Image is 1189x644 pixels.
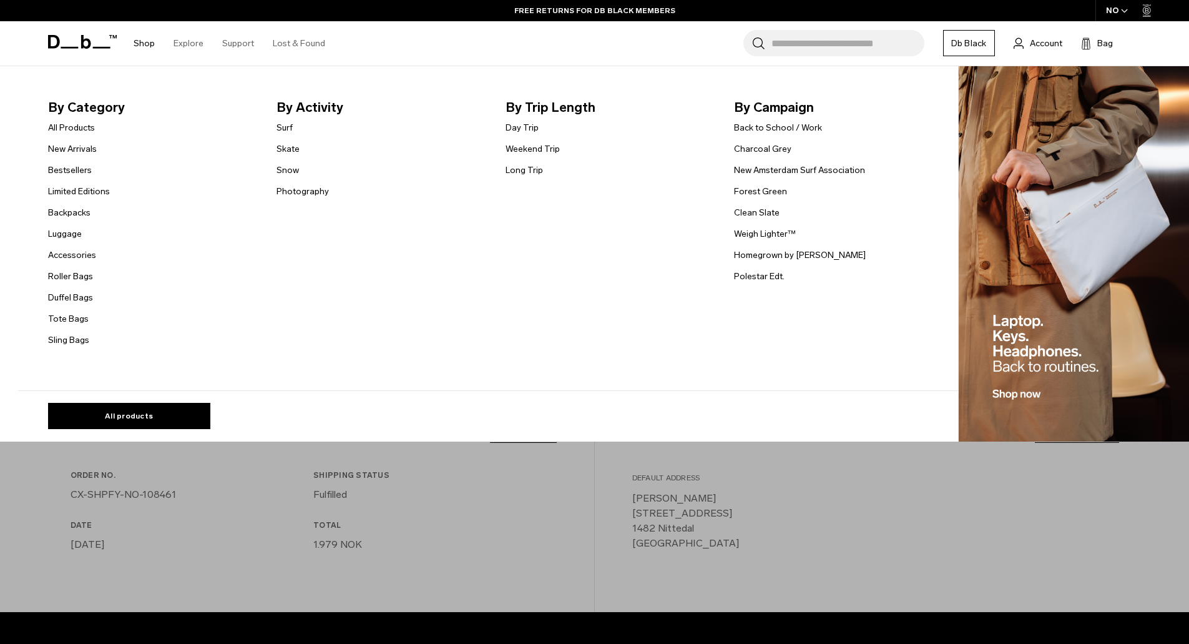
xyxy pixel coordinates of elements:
a: Weigh Lighter™ [734,227,796,240]
a: All Products [48,121,95,134]
a: All products [48,403,210,429]
a: Support [222,21,254,66]
a: Duffel Bags [48,291,93,304]
a: Shop [134,21,155,66]
a: Luggage [48,227,82,240]
a: Homegrown by [PERSON_NAME] [734,249,866,262]
a: Roller Bags [48,270,93,283]
a: Db Black [943,30,995,56]
a: Skate [276,142,300,156]
a: Forest Green [734,185,787,198]
a: Back to School / Work [734,121,822,134]
a: FREE RETURNS FOR DB BLACK MEMBERS [514,5,675,16]
a: Day Trip [506,121,539,134]
a: New Amsterdam Surf Association [734,164,865,177]
a: Polestar Edt. [734,270,785,283]
button: Bag [1081,36,1113,51]
span: By Campaign [734,97,943,117]
a: Weekend Trip [506,142,560,156]
a: Backpacks [48,206,91,219]
a: New Arrivals [48,142,97,156]
span: By Activity [276,97,486,117]
a: Photography [276,185,329,198]
a: Accessories [48,249,96,262]
a: Explore [174,21,203,66]
a: Clean Slate [734,206,780,219]
span: By Trip Length [506,97,715,117]
span: By Category [48,97,257,117]
a: Tote Bags [48,312,89,325]
a: Limited Editions [48,185,110,198]
a: Surf [276,121,293,134]
span: Bag [1097,37,1113,50]
a: Lost & Found [273,21,325,66]
a: Sling Bags [48,334,89,347]
nav: Main Navigation [124,21,335,66]
a: Account [1014,36,1062,51]
a: Bestsellers [48,164,92,177]
span: Account [1030,37,1062,50]
a: Charcoal Grey [734,142,791,156]
a: Long Trip [506,164,543,177]
a: Snow [276,164,299,177]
